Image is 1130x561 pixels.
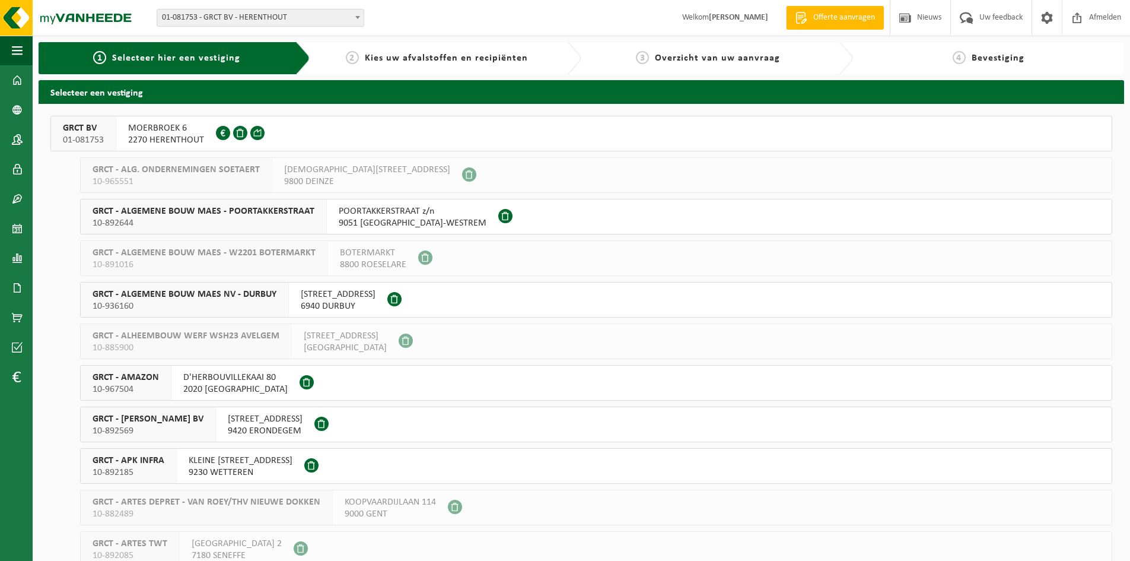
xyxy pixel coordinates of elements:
span: 8800 ROESELARE [340,259,406,271]
span: 9230 WETTEREN [189,467,292,478]
span: 10-882489 [93,508,320,520]
span: 01-081753 - GRCT BV - HERENTHOUT [157,9,364,26]
span: KOOPVAARDIJLAAN 114 [345,496,436,508]
span: 10-892185 [93,467,164,478]
span: 1 [93,51,106,64]
span: [STREET_ADDRESS] [304,330,387,342]
span: 6940 DURBUY [301,300,375,312]
button: GRCT BV 01-081753 MOERBROEK 62270 HERENTHOUT [50,116,1112,151]
span: 3 [636,51,649,64]
span: GRCT - [PERSON_NAME] BV [93,413,203,425]
span: Bevestiging [972,53,1024,63]
span: 2270 HERENTHOUT [128,134,204,146]
span: 9800 DEINZE [284,176,450,188]
span: GRCT - ALGEMENE BOUW MAES - POORTAKKERSTRAAT [93,205,314,217]
span: [STREET_ADDRESS] [228,413,303,425]
span: 4 [953,51,966,64]
span: GRCT - ALGEMENE BOUW MAES - W2201 BOTERMARKT [93,247,316,259]
span: Kies uw afvalstoffen en recipiënten [365,53,528,63]
span: [GEOGRAPHIC_DATA] 2 [192,538,282,550]
span: POORTAKKERSTRAAT z/n [339,205,486,217]
span: 10-936160 [93,300,276,312]
button: GRCT - APK INFRA 10-892185 KLEINE [STREET_ADDRESS]9230 WETTEREN [80,448,1112,484]
span: 01-081753 [63,134,104,146]
span: GRCT BV [63,122,104,134]
a: Offerte aanvragen [786,6,884,30]
button: GRCT - ALGEMENE BOUW MAES NV - DURBUY 10-936160 [STREET_ADDRESS]6940 DURBUY [80,282,1112,318]
span: [GEOGRAPHIC_DATA] [304,342,387,354]
span: 9051 [GEOGRAPHIC_DATA]-WESTREM [339,217,486,229]
span: Offerte aanvragen [810,12,878,24]
span: 10-965551 [93,176,260,188]
span: 9420 ERONDEGEM [228,425,303,437]
span: GRCT - AMAZON [93,372,159,383]
button: GRCT - [PERSON_NAME] BV 10-892569 [STREET_ADDRESS]9420 ERONDEGEM [80,407,1112,442]
span: [DEMOGRAPHIC_DATA][STREET_ADDRESS] [284,164,450,176]
span: D'HERBOUVILLEKAAI 80 [183,372,288,383]
span: 2 [346,51,359,64]
span: GRCT - ARTES DEPRET - VAN ROEY/THV NIEUWE DOKKEN [93,496,320,508]
span: [STREET_ADDRESS] [301,289,375,300]
span: GRCT - ARTES TWT [93,538,167,550]
span: Overzicht van uw aanvraag [655,53,780,63]
strong: [PERSON_NAME] [709,13,768,22]
span: GRCT - APK INFRA [93,455,164,467]
span: 10-891016 [93,259,316,271]
span: MOERBROEK 6 [128,122,204,134]
span: Selecteer hier een vestiging [112,53,240,63]
span: 10-892644 [93,217,314,229]
span: KLEINE [STREET_ADDRESS] [189,455,292,467]
button: GRCT - ALGEMENE BOUW MAES - POORTAKKERSTRAAT 10-892644 POORTAKKERSTRAAT z/n9051 [GEOGRAPHIC_DATA]... [80,199,1112,234]
span: BOTERMARKT [340,247,406,259]
span: 10-885900 [93,342,279,354]
span: 9000 GENT [345,508,436,520]
span: GRCT - ALGEMENE BOUW MAES NV - DURBUY [93,289,276,300]
span: 01-081753 - GRCT BV - HERENTHOUT [157,9,364,27]
button: GRCT - AMAZON 10-967504 D'HERBOUVILLEKAAI 802020 [GEOGRAPHIC_DATA] [80,365,1112,401]
h2: Selecteer een vestiging [39,80,1124,103]
span: GRCT - ALG. ONDERNEMINGEN SOETAERT [93,164,260,176]
span: 2020 [GEOGRAPHIC_DATA] [183,383,288,395]
span: 10-892569 [93,425,203,437]
span: 10-967504 [93,383,159,395]
span: GRCT - ALHEEMBOUW WERF WSH23 AVELGEM [93,330,279,342]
